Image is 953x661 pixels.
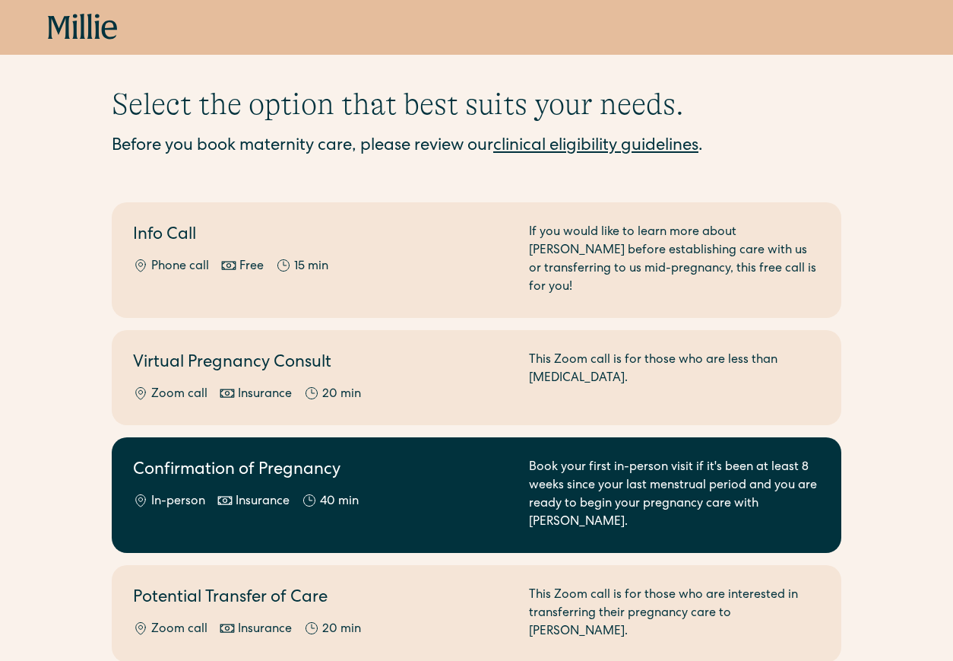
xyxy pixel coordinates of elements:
div: 20 min [322,386,361,404]
h2: Confirmation of Pregnancy [133,459,511,484]
div: Free [239,258,264,276]
div: Insurance [238,621,292,639]
h2: Virtual Pregnancy Consult [133,351,511,377]
a: clinical eligibility guidelines [493,138,698,155]
div: Book your first in-person visit if it's been at least 8 weeks since your last menstrual period an... [529,459,820,532]
h1: Select the option that best suits your needs. [112,86,841,122]
div: In-person [151,493,205,511]
div: 20 min [322,621,361,639]
div: If you would like to learn more about [PERSON_NAME] before establishing care with us or transferr... [529,224,820,297]
div: Insurance [238,386,292,404]
div: Before you book maternity care, please review our . [112,135,841,160]
h2: Info Call [133,224,511,249]
a: Virtual Pregnancy ConsultZoom callInsurance20 minThis Zoom call is for those who are less than [M... [112,330,841,425]
a: Info CallPhone callFree15 minIf you would like to learn more about [PERSON_NAME] before establish... [112,202,841,318]
div: Zoom call [151,386,207,404]
h2: Potential Transfer of Care [133,586,511,612]
div: Insurance [236,493,290,511]
div: Zoom call [151,621,207,639]
div: 15 min [294,258,328,276]
div: This Zoom call is for those who are interested in transferring their pregnancy care to [PERSON_NA... [529,586,820,641]
div: Phone call [151,258,209,276]
div: This Zoom call is for those who are less than [MEDICAL_DATA]. [529,351,820,404]
div: 40 min [320,493,359,511]
a: Confirmation of PregnancyIn-personInsurance40 minBook your first in-person visit if it's been at ... [112,437,841,553]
